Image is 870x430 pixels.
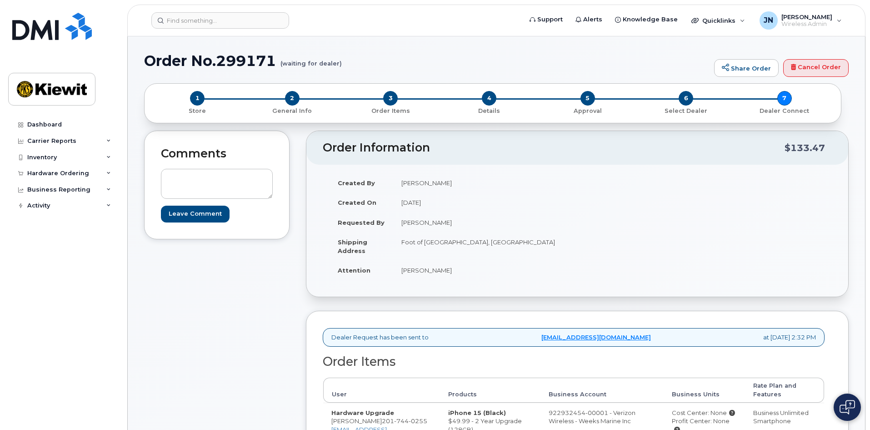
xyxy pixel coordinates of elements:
[394,417,409,425] span: 744
[745,378,824,403] th: Rate Plan and Features
[409,417,427,425] span: 0255
[393,260,570,280] td: [PERSON_NAME]
[243,106,342,115] a: 2 General Info
[637,106,735,115] a: 6 Select Dealer
[538,106,637,115] a: 5 Approval
[448,409,506,416] strong: iPhone 15 (Black)
[155,107,240,115] p: Store
[323,355,825,369] h2: Order Items
[393,212,570,233] td: [PERSON_NAME]
[580,91,595,106] span: 5
[542,107,633,115] p: Approval
[161,206,230,223] input: Leave Comment
[383,91,398,106] span: 3
[540,378,664,403] th: Business Account
[393,232,570,260] td: Foot of [GEOGRAPHIC_DATA], [GEOGRAPHIC_DATA]
[840,400,855,415] img: Open chat
[338,179,375,187] strong: Created By
[541,333,651,342] a: [EMAIL_ADDRESS][DOMAIN_NAME]
[285,91,300,106] span: 2
[440,106,539,115] a: 4 Details
[338,199,376,206] strong: Created On
[482,91,496,106] span: 4
[393,192,570,212] td: [DATE]
[714,59,779,77] a: Share Order
[152,106,243,115] a: 1 Store
[323,378,440,403] th: User
[785,139,825,157] div: $133.47
[382,417,427,425] span: 201
[331,409,394,416] strong: Hardware Upgrade
[144,53,710,69] h1: Order No.299171
[190,91,205,106] span: 1
[161,147,273,160] h2: Comments
[393,173,570,193] td: [PERSON_NAME]
[338,219,385,226] strong: Requested By
[280,53,342,67] small: (waiting for dealer)
[783,59,849,77] a: Cancel Order
[323,328,825,347] div: Dealer Request has been sent to at [DATE] 2:32 PM
[640,107,732,115] p: Select Dealer
[440,378,540,403] th: Products
[338,238,367,254] strong: Shipping Address
[679,91,693,106] span: 6
[345,107,436,115] p: Order Items
[323,142,785,154] h2: Order Information
[444,107,535,115] p: Details
[672,409,737,417] div: Cost Center: None
[247,107,338,115] p: General Info
[338,267,370,274] strong: Attention
[341,106,440,115] a: 3 Order Items
[664,378,745,403] th: Business Units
